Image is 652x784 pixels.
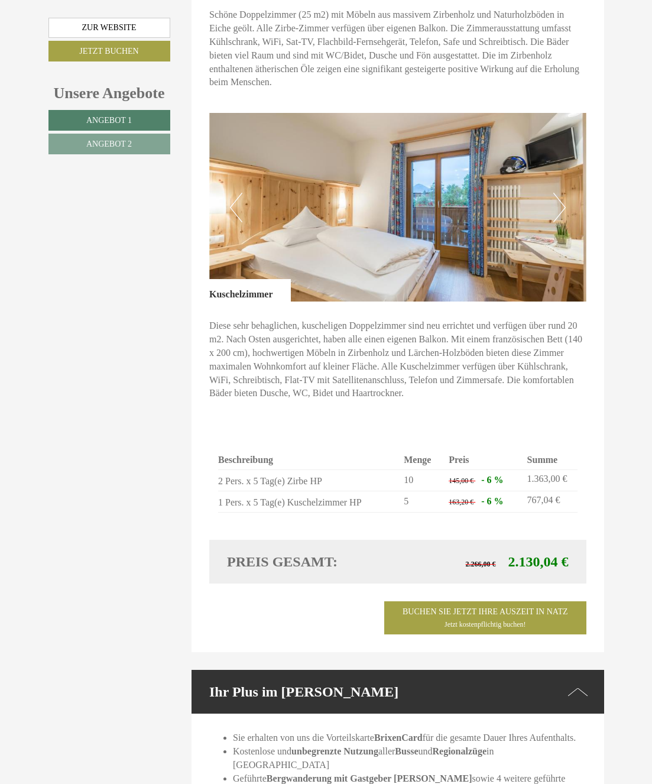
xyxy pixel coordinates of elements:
strong: Bergwanderung mit Gastgeber [PERSON_NAME] [267,773,472,783]
div: Kuschelzimmer [209,279,291,302]
span: 145,00 € [449,477,473,485]
div: Preis gesamt: [218,552,398,572]
strong: BrixenCard [374,733,423,743]
td: 1 Pers. x 5 Tag(e) Kuschelzimmer HP [218,491,399,512]
a: Jetzt buchen [48,41,170,61]
th: Menge [399,451,444,469]
td: 767,04 € [523,491,578,512]
th: Summe [523,451,578,469]
p: Schöne Doppelzimmer (25 m2) mit Möbeln aus massivem Zirbenholz und Naturholzböden in Eiche geölt.... [209,8,586,89]
td: 5 [399,491,444,512]
td: 2 Pers. x 5 Tag(e) Zirbe HP [218,470,399,491]
strong: Regionalzüge [432,746,486,756]
th: Preis [444,451,522,469]
a: Zur Website [48,18,170,38]
td: 1.363,00 € [523,470,578,491]
span: 2.130,04 € [508,554,569,569]
th: Beschreibung [218,451,399,469]
img: image [209,113,586,302]
button: Next [553,193,566,222]
span: Angebot 2 [86,140,132,148]
strong: unbegrenzte Nutzung [291,746,378,756]
div: Unsere Angebote [48,82,170,104]
a: Buchen Sie jetzt ihre Auszeit in NatzJetzt kostenpflichtig buchen! [384,601,586,634]
strong: Busse [395,746,418,756]
span: Jetzt kostenpflichtig buchen! [445,620,526,629]
span: Angebot 1 [86,116,132,125]
button: Previous [230,193,242,222]
div: Ihr Plus im [PERSON_NAME] [192,670,604,714]
span: - 6 % [481,496,503,506]
li: Kostenlose und aller und in [GEOGRAPHIC_DATA] [233,745,586,772]
p: Diese sehr behaglichen, kuscheligen Doppelzimmer sind neu errichtet und verfügen über rund 20 m2.... [209,319,586,400]
td: 10 [399,470,444,491]
li: Sie erhalten von uns die Vorteilskarte für die gesamte Dauer Ihres Aufenthalts. [233,731,586,745]
span: - 6 % [481,475,503,485]
span: 163,20 € [449,498,473,506]
span: 2.266,00 € [466,560,496,568]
